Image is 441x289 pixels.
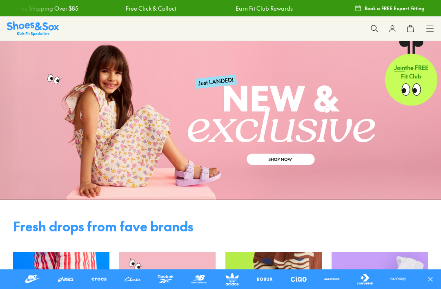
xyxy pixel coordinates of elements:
[125,4,176,13] a: Free Click & Collect
[385,57,437,87] p: the FREE Fit Club
[385,40,437,106] a: Jointhe FREE Fit Club
[355,1,425,16] a: Book a FREE Expert Fitting
[7,21,59,36] a: Shoes & Sox
[7,21,59,36] img: SNS_Logo_Responsive.svg
[394,63,405,72] span: Join
[16,4,78,13] a: Free Shipping Over $85
[235,4,292,13] a: Earn Fit Club Rewards
[365,4,425,12] span: Book a FREE Expert Fitting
